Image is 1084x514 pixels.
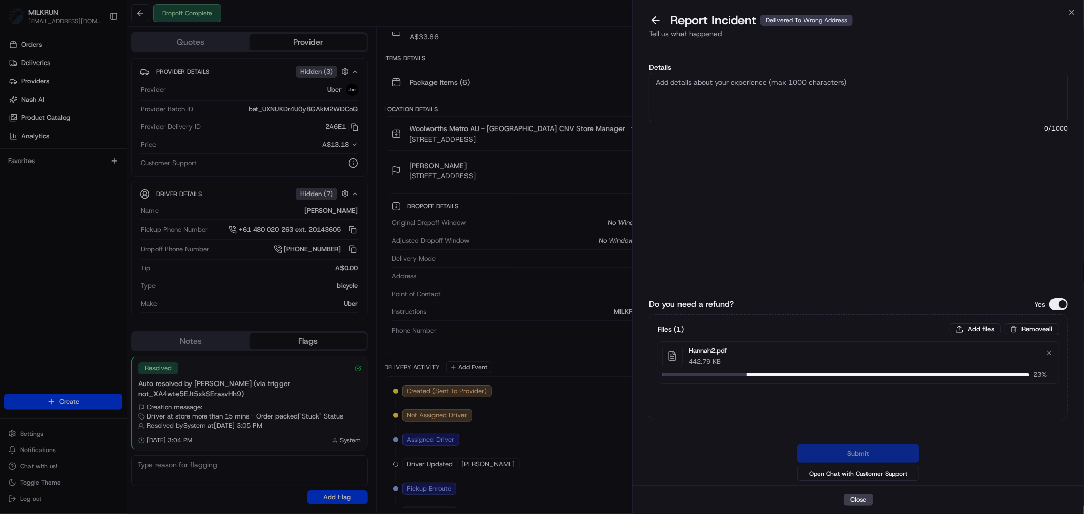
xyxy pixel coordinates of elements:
p: Yes [1034,299,1045,309]
button: Remove file [1042,346,1057,360]
p: 442.79 KB [689,357,727,366]
h3: Files ( 1 ) [658,324,684,334]
button: Removeall [1005,323,1059,335]
button: Add files [950,323,1001,335]
label: Details [649,63,1068,71]
div: Tell us what happened [649,28,1068,45]
button: Close [844,494,873,506]
button: Open Chat with Customer Support [797,467,919,481]
div: Delivered To Wrong Address [760,15,853,26]
span: 0 /1000 [649,124,1068,133]
p: Hannah2.pdf [689,346,727,356]
label: Do you need a refund? [649,298,734,310]
span: 23 % [1033,370,1052,379]
p: Report Incident [670,12,853,28]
